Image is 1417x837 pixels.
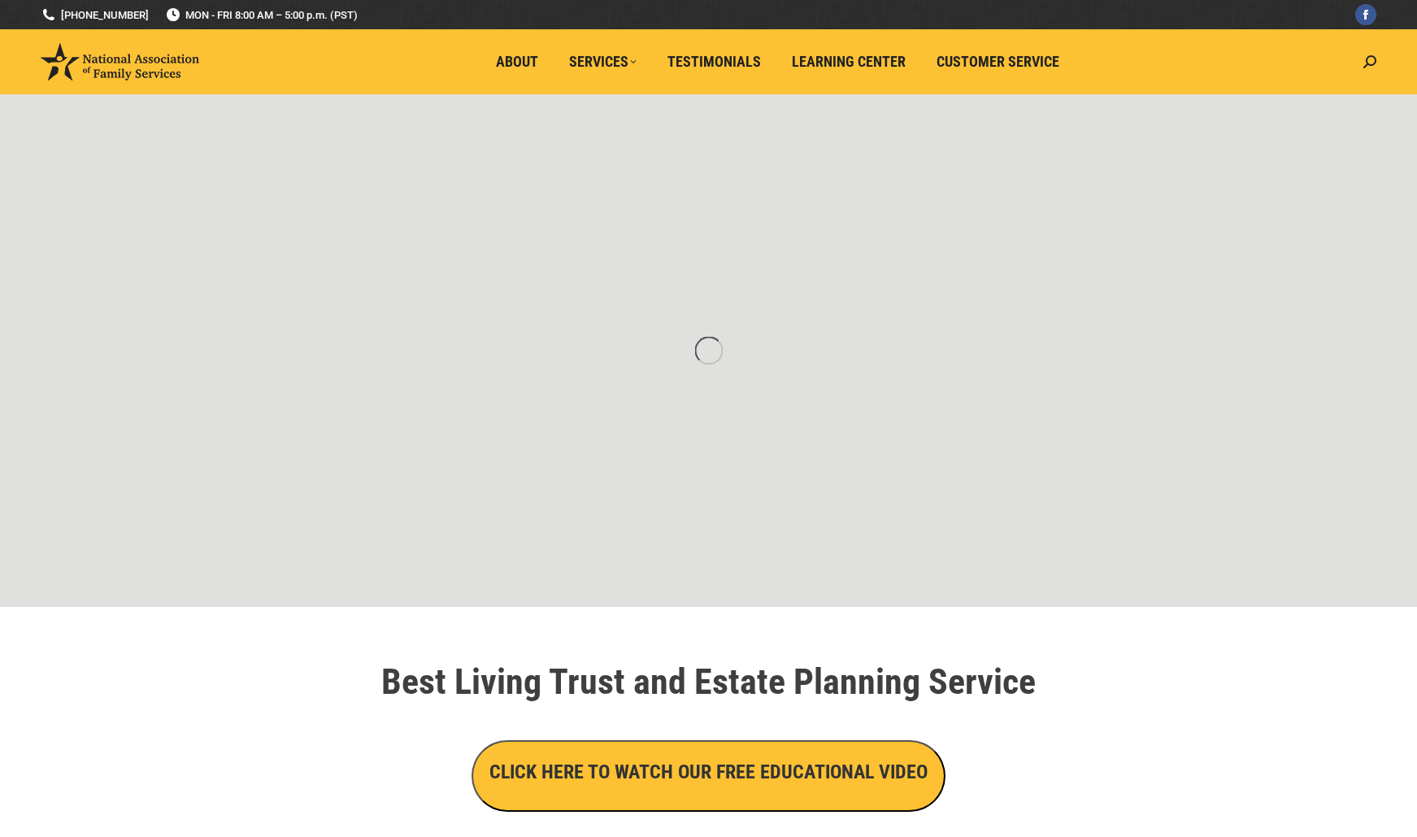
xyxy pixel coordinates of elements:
[496,53,538,71] span: About
[489,758,928,786] h3: CLICK HERE TO WATCH OUR FREE EDUCATIONAL VIDEO
[667,53,761,71] span: Testimonials
[925,46,1071,77] a: Customer Service
[472,765,945,782] a: CLICK HERE TO WATCH OUR FREE EDUCATIONAL VIDEO
[792,53,906,71] span: Learning Center
[569,53,637,71] span: Services
[937,53,1059,71] span: Customer Service
[485,46,550,77] a: About
[41,43,199,81] img: National Association of Family Services
[254,664,1164,700] h1: Best Living Trust and Estate Planning Service
[165,7,358,23] span: MON - FRI 8:00 AM – 5:00 p.m. (PST)
[41,7,149,23] a: [PHONE_NUMBER]
[1355,4,1376,25] a: Facebook page opens in new window
[656,46,772,77] a: Testimonials
[472,740,945,812] button: CLICK HERE TO WATCH OUR FREE EDUCATIONAL VIDEO
[780,46,917,77] a: Learning Center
